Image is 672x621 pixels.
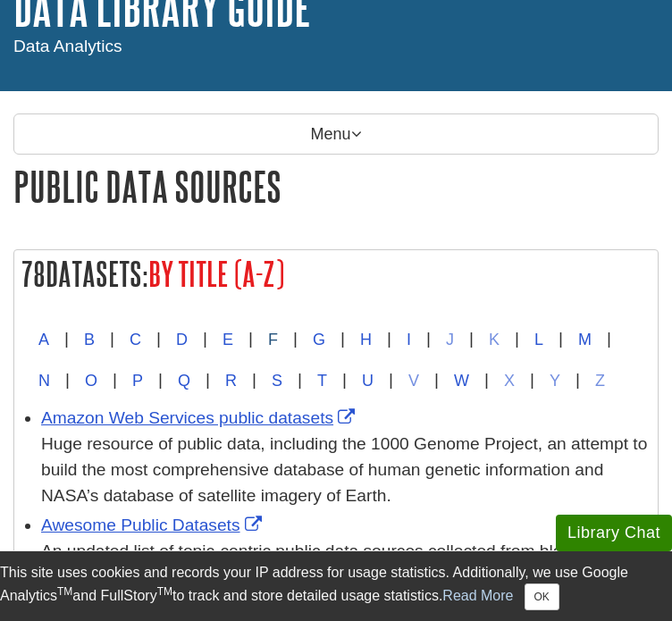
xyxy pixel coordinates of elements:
[21,256,46,292] span: 78
[13,164,659,209] h1: Public Data Sources
[13,113,659,155] p: Menu
[114,319,156,360] button: C
[148,256,284,292] span: By Title (A-Z)
[256,360,298,401] button: S
[41,539,649,591] div: An updated list of topic-centric public data sources collected from blogs, answers, and user resp...
[14,250,658,298] h2: Datasets:
[253,319,293,360] button: F
[70,360,113,401] button: O
[556,515,672,551] button: Library Chat
[157,585,172,598] sup: TM
[41,516,266,534] a: Link opens in new window
[161,319,203,360] button: D
[302,360,342,401] button: T
[23,360,65,401] button: N
[393,360,434,401] button: V
[489,360,530,401] button: X
[431,319,469,360] button: J
[41,408,359,427] a: Link opens in new window
[525,583,559,610] button: Close
[563,319,607,360] button: M
[519,319,559,360] button: L
[298,319,340,360] button: G
[57,585,72,598] sup: TM
[163,360,206,401] button: Q
[41,432,649,508] div: Huge resource of public data, including the 1000 Genome Project, an attempt to build the most com...
[69,319,110,360] button: B
[23,319,649,401] div: | | | | | | | | | | | | | | | | | | | | | | | | |
[442,588,513,603] a: Read More
[391,319,426,360] button: I
[439,360,484,401] button: W
[207,319,248,360] button: E
[347,360,389,401] button: U
[117,360,158,401] button: P
[13,37,122,55] span: Data Analytics
[23,319,64,360] button: A
[345,319,387,360] button: H
[474,319,515,360] button: K
[580,360,620,401] button: Z
[210,360,252,401] button: R
[534,360,575,401] button: Y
